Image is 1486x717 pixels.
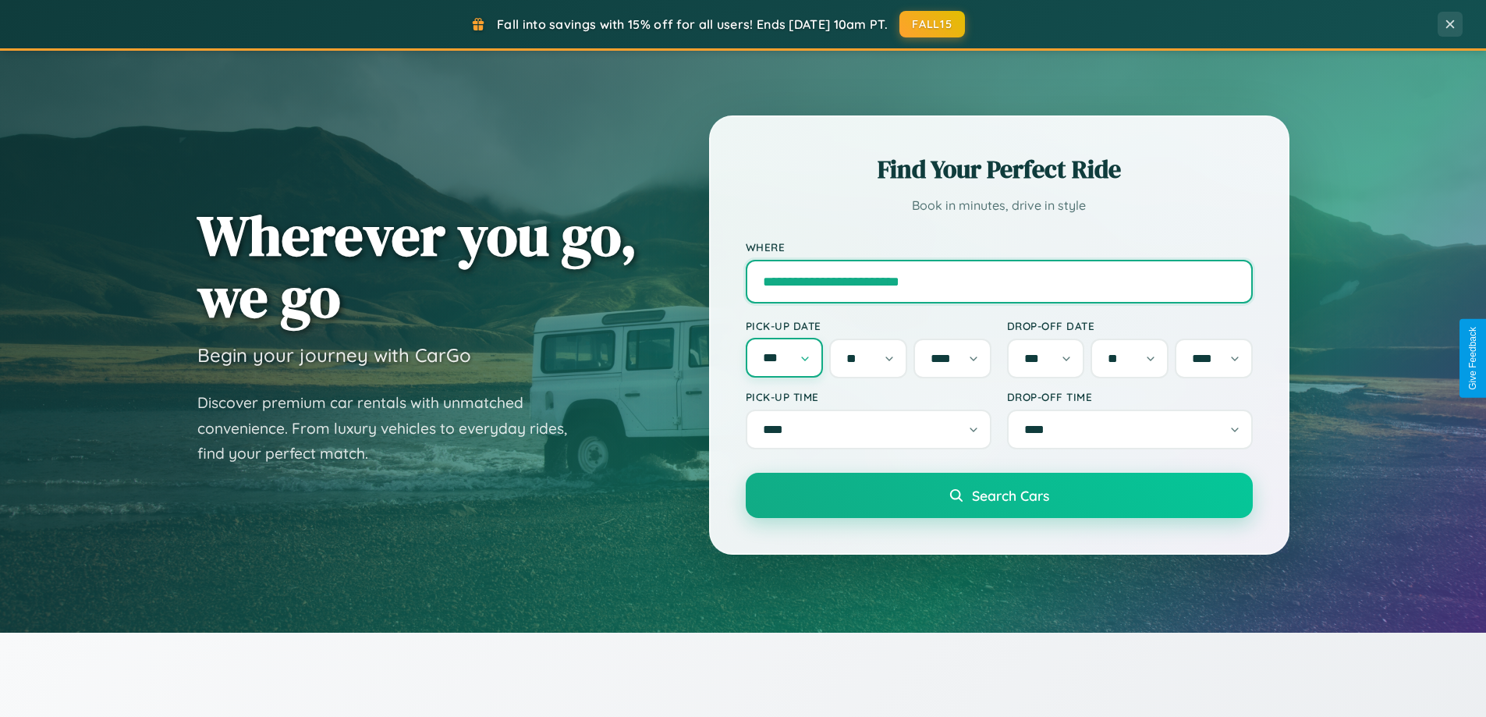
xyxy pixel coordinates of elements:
[1007,319,1253,332] label: Drop-off Date
[197,390,587,467] p: Discover premium car rentals with unmatched convenience. From luxury vehicles to everyday rides, ...
[972,487,1049,504] span: Search Cars
[746,319,991,332] label: Pick-up Date
[746,240,1253,254] label: Where
[746,390,991,403] label: Pick-up Time
[899,11,965,37] button: FALL15
[197,343,471,367] h3: Begin your journey with CarGo
[197,204,637,328] h1: Wherever you go, we go
[1007,390,1253,403] label: Drop-off Time
[746,152,1253,186] h2: Find Your Perfect Ride
[497,16,888,32] span: Fall into savings with 15% off for all users! Ends [DATE] 10am PT.
[746,473,1253,518] button: Search Cars
[1467,327,1478,390] div: Give Feedback
[746,194,1253,217] p: Book in minutes, drive in style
